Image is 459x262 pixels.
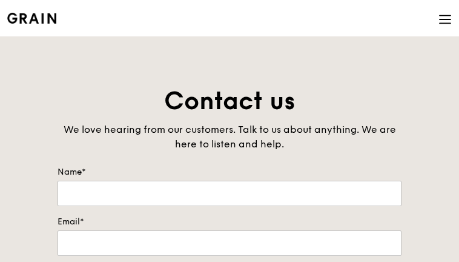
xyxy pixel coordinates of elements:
h1: Contact us [58,85,401,118]
label: Name* [58,166,401,178]
img: Grain [7,13,56,24]
label: Email* [58,216,401,228]
div: We love hearing from our customers. Talk to us about anything. We are here to listen and help. [58,123,401,152]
